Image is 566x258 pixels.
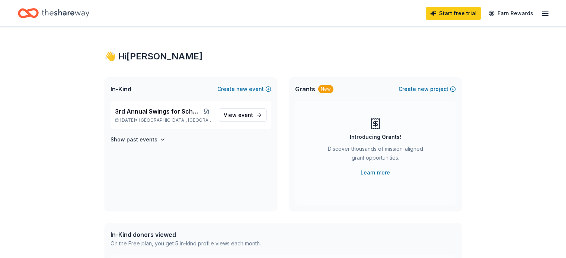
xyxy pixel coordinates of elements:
span: new [236,85,247,94]
div: Discover thousands of mission-aligned grant opportunities. [325,144,426,165]
span: Grants [295,85,315,94]
span: new [418,85,429,94]
a: Earn Rewards [484,7,538,20]
button: Createnewproject [399,85,456,94]
button: Createnewevent [217,85,271,94]
span: 3rd Annual Swings for Scholarships [115,107,201,116]
div: Introducing Grants! [350,133,401,141]
span: In-Kind [111,85,131,94]
button: Show past events [111,135,166,144]
p: [DATE] • [115,117,213,123]
span: [GEOGRAPHIC_DATA], [GEOGRAPHIC_DATA] [139,117,212,123]
div: In-Kind donors viewed [111,230,261,239]
span: event [238,112,253,118]
div: 👋 Hi [PERSON_NAME] [105,50,462,62]
a: Learn more [361,168,390,177]
h4: Show past events [111,135,157,144]
div: New [318,85,333,93]
div: On the Free plan, you get 5 in-kind profile views each month. [111,239,261,248]
a: View event [219,108,267,122]
a: Start free trial [426,7,481,20]
a: Home [18,4,89,22]
span: View [224,111,253,120]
